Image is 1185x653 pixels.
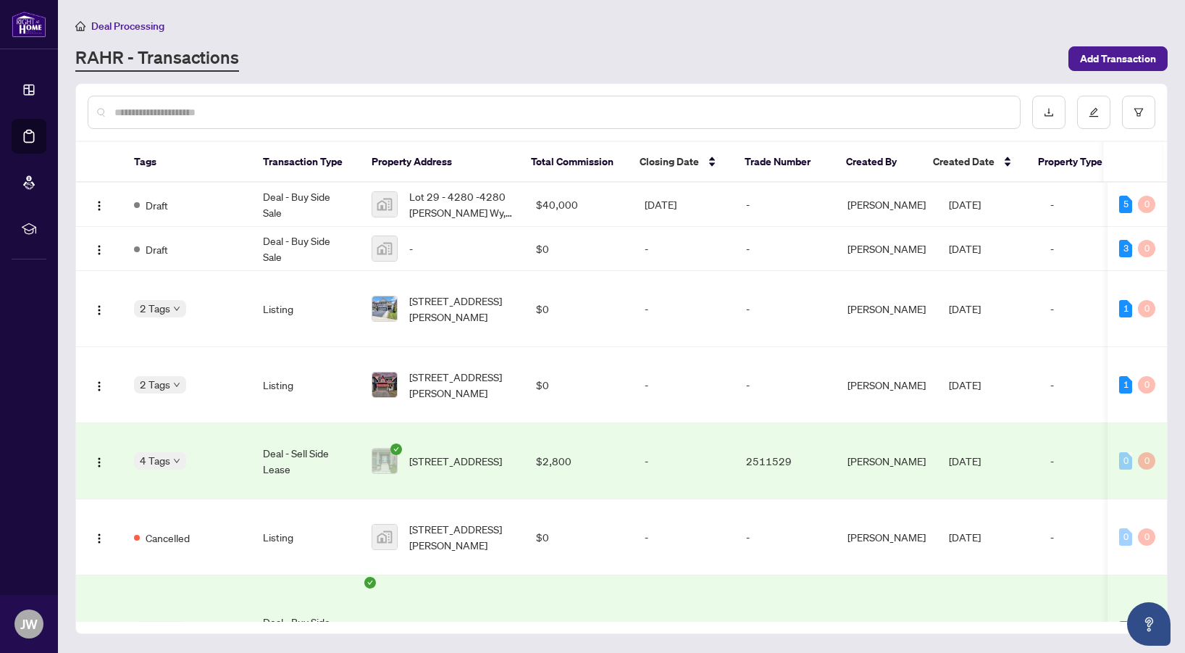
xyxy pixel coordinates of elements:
img: thumbnail-img [372,525,397,549]
span: down [173,305,180,312]
div: 1 [1119,376,1132,394]
th: Tags [122,142,251,183]
span: download [1044,107,1054,117]
td: - [1039,347,1147,423]
div: 2 [1119,621,1132,639]
td: - [1039,227,1147,271]
img: thumbnail-img [372,296,397,321]
th: Trade Number [733,142,834,183]
td: $0 [524,499,633,575]
td: $0 [524,271,633,347]
img: Logo [93,200,105,212]
span: Draft [146,241,168,257]
button: Open asap [1127,602,1171,646]
img: Logo [93,244,105,256]
span: Created Date [933,154,995,170]
div: 3 [1119,240,1132,257]
img: Logo [93,457,105,468]
td: - [734,271,836,347]
span: Deal Processing [91,20,164,33]
div: 5 [1119,196,1132,213]
span: JW [20,614,38,634]
span: Lot 29 - 4280 -4280 [PERSON_NAME] Wy, [GEOGRAPHIC_DATA], [GEOGRAPHIC_DATA], [GEOGRAPHIC_DATA] [409,188,513,220]
td: - [734,347,836,423]
div: 0 [1138,196,1155,213]
img: thumbnail-img [372,192,397,217]
td: $2,800 [524,423,633,499]
td: - [734,183,836,227]
td: $0 [524,227,633,271]
span: [PERSON_NAME] [847,302,926,315]
td: - [734,499,836,575]
img: Logo [93,533,105,544]
td: - [1039,183,1147,227]
span: home [75,21,85,31]
span: 2 Tags [140,300,170,317]
button: Logo [88,297,111,320]
td: - [1039,271,1147,347]
span: check-circle [390,444,402,455]
div: 0 [1138,300,1155,317]
div: 0 [1138,240,1155,257]
td: - [1039,499,1147,575]
span: [STREET_ADDRESS][PERSON_NAME] [409,293,513,325]
button: download [1032,96,1065,129]
a: RAHR - Transactions [75,46,239,72]
span: Draft [146,197,168,213]
button: filter [1122,96,1155,129]
span: [PERSON_NAME] [847,378,926,391]
span: down [173,381,180,388]
td: - [633,227,734,271]
td: Deal - Buy Side Sale [251,183,360,227]
td: Listing [251,271,360,347]
span: 4 Tags [140,452,170,469]
td: - [633,347,734,423]
th: Total Commission [519,142,628,183]
td: - [734,227,836,271]
th: Created By [834,142,921,183]
span: [STREET_ADDRESS][PERSON_NAME] [409,369,513,401]
button: Logo [88,373,111,396]
span: [STREET_ADDRESS] [409,453,502,469]
span: 4 Tags [140,621,170,638]
th: Transaction Type [251,142,360,183]
span: 2 Tags [140,376,170,393]
span: [PERSON_NAME] [847,531,926,544]
div: 0 [1119,528,1132,546]
td: - [1039,423,1147,499]
th: Property Address [360,142,519,183]
span: Closing Date [640,154,699,170]
button: Add Transaction [1068,46,1168,71]
img: logo [12,11,46,38]
span: Cancelled [146,530,190,546]
span: [DATE] [949,242,981,255]
td: 2511529 [734,423,836,499]
span: [DATE] [949,454,981,467]
td: $40,000 [524,183,633,227]
span: [DATE] [949,531,981,544]
span: [DATE] [949,378,981,391]
td: - [633,423,734,499]
button: Logo [88,193,111,216]
th: Created Date [921,142,1026,183]
img: thumbnail-img [372,236,397,261]
td: Listing [251,499,360,575]
th: Property Type [1026,142,1135,183]
span: [DATE] [949,302,981,315]
span: [PERSON_NAME] [847,242,926,255]
td: Listing [251,347,360,423]
span: down [173,457,180,465]
span: edit [1089,107,1099,117]
td: Deal - Buy Side Sale [251,227,360,271]
th: Closing Date [628,142,733,183]
img: thumbnail-img [372,449,397,473]
td: [DATE] [633,183,734,227]
span: [DATE] [949,198,981,211]
td: - [633,271,734,347]
div: 0 [1138,376,1155,394]
td: Deal - Sell Side Lease [251,423,360,499]
span: [PERSON_NAME] [847,454,926,467]
button: Logo [88,237,111,260]
span: [PERSON_NAME] [847,198,926,211]
div: 1 [1119,300,1132,317]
